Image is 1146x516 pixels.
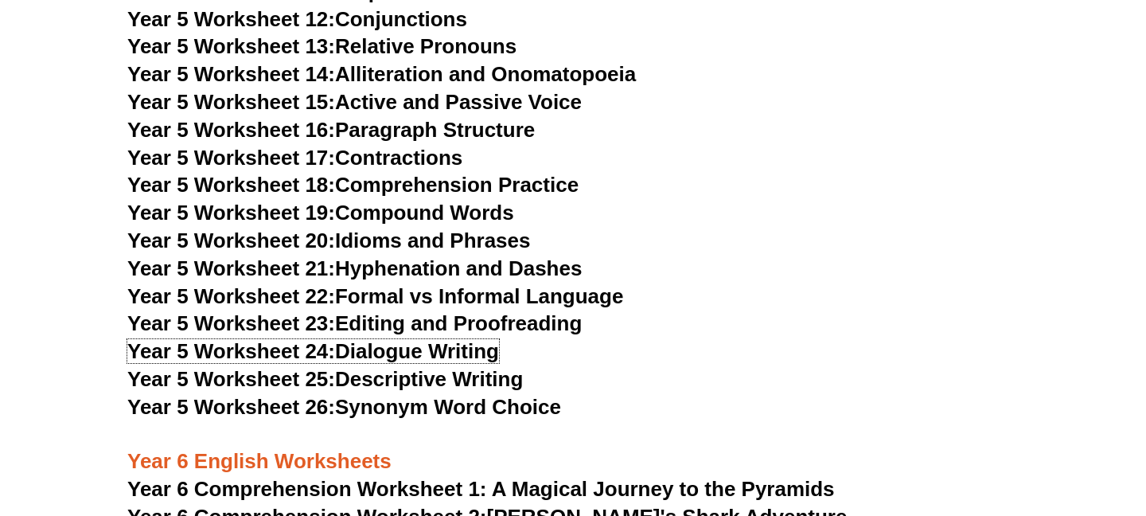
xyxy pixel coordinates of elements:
a: Year 5 Worksheet 15:Active and Passive Voice [127,90,582,114]
a: Year 5 Worksheet 26:Synonym Word Choice [127,395,561,419]
a: Year 5 Worksheet 19:Compound Words [127,201,514,225]
h3: Year 6 English Worksheets [127,422,1019,476]
iframe: Chat Widget [873,336,1146,516]
a: Year 6 Comprehension Worksheet 1: A Magical Journey to the Pyramids [127,477,835,501]
a: Year 5 Worksheet 13:Relative Pronouns [127,34,516,58]
span: Year 5 Worksheet 24: [127,339,335,363]
span: Year 5 Worksheet 25: [127,367,335,391]
a: Year 5 Worksheet 14:Alliteration and Onomatopoeia [127,62,636,86]
a: Year 5 Worksheet 25:Descriptive Writing [127,367,523,391]
a: Year 5 Worksheet 24:Dialogue Writing [127,339,499,363]
span: Year 5 Worksheet 12: [127,7,335,31]
a: Year 5 Worksheet 22:Formal vs Informal Language [127,284,623,308]
span: Year 5 Worksheet 20: [127,229,335,252]
span: Year 5 Worksheet 19: [127,201,335,225]
span: Year 5 Worksheet 23: [127,311,335,335]
span: Year 5 Worksheet 16: [127,118,335,142]
a: Year 5 Worksheet 18:Comprehension Practice [127,173,579,197]
a: Year 5 Worksheet 17:Contractions [127,146,462,170]
span: Year 5 Worksheet 14: [127,62,335,86]
span: Year 5 Worksheet 15: [127,90,335,114]
a: Year 5 Worksheet 23:Editing and Proofreading [127,311,582,335]
a: Year 5 Worksheet 16:Paragraph Structure [127,118,535,142]
span: Year 5 Worksheet 22: [127,284,335,308]
a: Year 5 Worksheet 21:Hyphenation and Dashes [127,256,582,280]
span: Year 5 Worksheet 21: [127,256,335,280]
a: Year 5 Worksheet 12:Conjunctions [127,7,467,31]
span: Year 5 Worksheet 13: [127,34,335,58]
span: Year 5 Worksheet 26: [127,395,335,419]
a: Year 5 Worksheet 20:Idioms and Phrases [127,229,530,252]
span: Year 5 Worksheet 18: [127,173,335,197]
span: Year 5 Worksheet 17: [127,146,335,170]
